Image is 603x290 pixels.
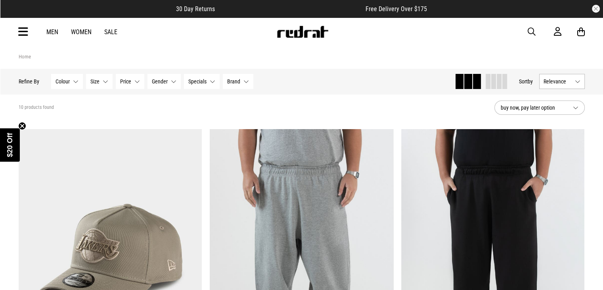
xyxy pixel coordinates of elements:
[176,5,215,13] span: 30 Day Returns
[152,78,168,85] span: Gender
[539,74,585,89] button: Relevance
[19,54,31,60] a: Home
[223,74,253,89] button: Brand
[184,74,220,89] button: Specials
[46,28,58,36] a: Men
[104,28,117,36] a: Sale
[86,74,113,89] button: Size
[71,28,92,36] a: Women
[19,78,39,85] p: Refine By
[116,74,144,89] button: Price
[276,26,329,38] img: Redrat logo
[231,5,350,13] iframe: Customer reviews powered by Trustpilot
[544,78,572,85] span: Relevance
[18,122,26,130] button: Close teaser
[90,78,100,85] span: Size
[56,78,70,85] span: Colour
[51,74,83,89] button: Colour
[227,78,240,85] span: Brand
[120,78,131,85] span: Price
[501,103,567,112] span: buy now, pay later option
[494,101,585,115] button: buy now, pay later option
[6,133,14,157] span: $20 Off
[19,104,54,111] span: 10 products found
[147,74,181,89] button: Gender
[366,5,427,13] span: Free Delivery Over $175
[519,77,533,86] button: Sortby
[188,78,207,85] span: Specials
[528,78,533,85] span: by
